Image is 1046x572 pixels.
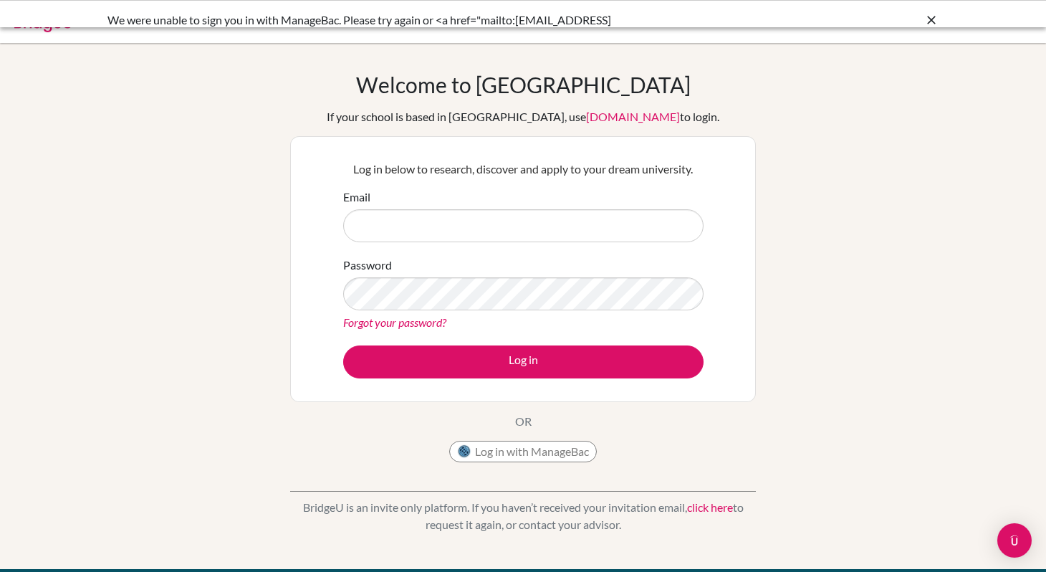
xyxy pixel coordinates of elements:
label: Email [343,189,370,206]
p: OR [515,413,532,430]
button: Log in [343,345,704,378]
button: Log in with ManageBac [449,441,597,462]
a: Forgot your password? [343,315,446,329]
h1: Welcome to [GEOGRAPHIC_DATA] [356,72,691,97]
p: BridgeU is an invite only platform. If you haven’t received your invitation email, to request it ... [290,499,756,533]
a: [DOMAIN_NAME] [586,110,680,123]
div: If your school is based in [GEOGRAPHIC_DATA], use to login. [327,108,719,125]
p: Log in below to research, discover and apply to your dream university. [343,161,704,178]
div: Open Intercom Messenger [997,523,1032,558]
a: click here [687,500,733,514]
label: Password [343,257,392,274]
div: We were unable to sign you in with ManageBac. Please try again or <a href="mailto:[EMAIL_ADDRESS]... [107,11,724,46]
